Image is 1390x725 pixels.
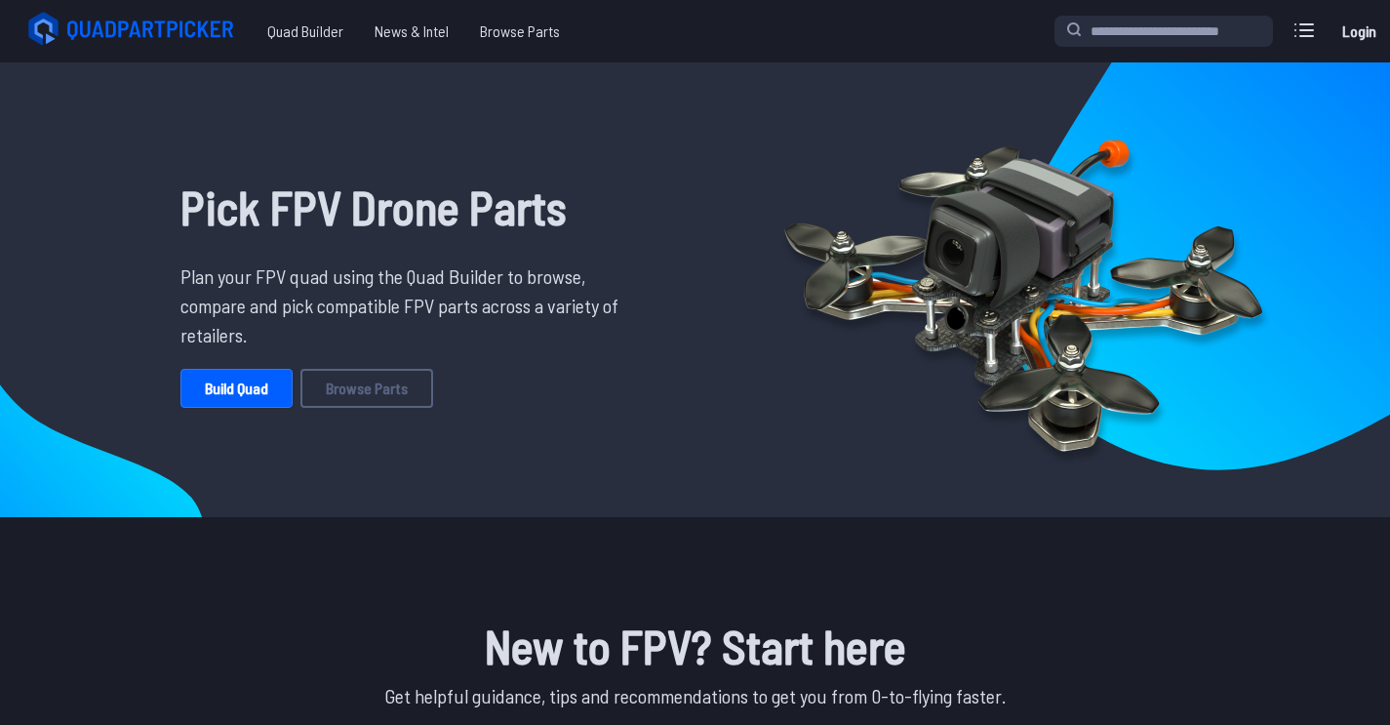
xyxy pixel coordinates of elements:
[359,12,464,51] a: News & Intel
[742,95,1304,485] img: Quadcopter
[165,681,1226,710] p: Get helpful guidance, tips and recommendations to get you from 0-to-flying faster.
[1335,12,1382,51] a: Login
[252,12,359,51] a: Quad Builder
[464,12,576,51] a: Browse Parts
[180,262,633,349] p: Plan your FPV quad using the Quad Builder to browse, compare and pick compatible FPV parts across...
[300,369,433,408] a: Browse Parts
[165,611,1226,681] h1: New to FPV? Start here
[180,172,633,242] h1: Pick FPV Drone Parts
[180,369,293,408] a: Build Quad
